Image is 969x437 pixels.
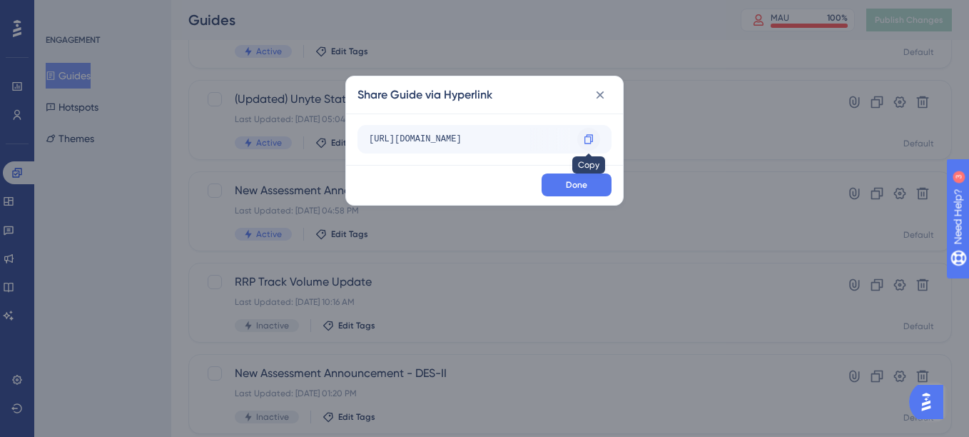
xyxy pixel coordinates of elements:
[369,128,572,151] div: [URL][DOMAIN_NAME]
[909,381,952,423] iframe: UserGuiding AI Assistant Launcher
[34,4,89,21] span: Need Help?
[99,7,103,19] div: 3
[357,86,492,104] h2: Share Guide via Hyperlink
[566,179,587,191] span: Done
